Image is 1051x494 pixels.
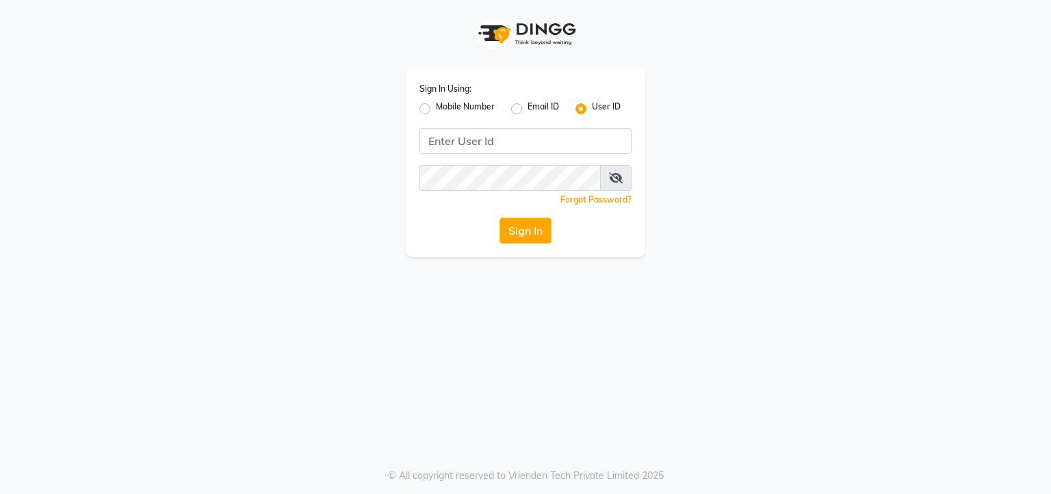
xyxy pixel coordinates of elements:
[419,165,601,191] input: Username
[499,218,552,244] button: Sign In
[419,128,632,154] input: Username
[560,194,632,205] a: Forgot Password?
[592,101,621,117] label: User ID
[528,101,559,117] label: Email ID
[471,14,580,54] img: logo1.svg
[419,83,471,95] label: Sign In Using:
[436,101,495,117] label: Mobile Number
